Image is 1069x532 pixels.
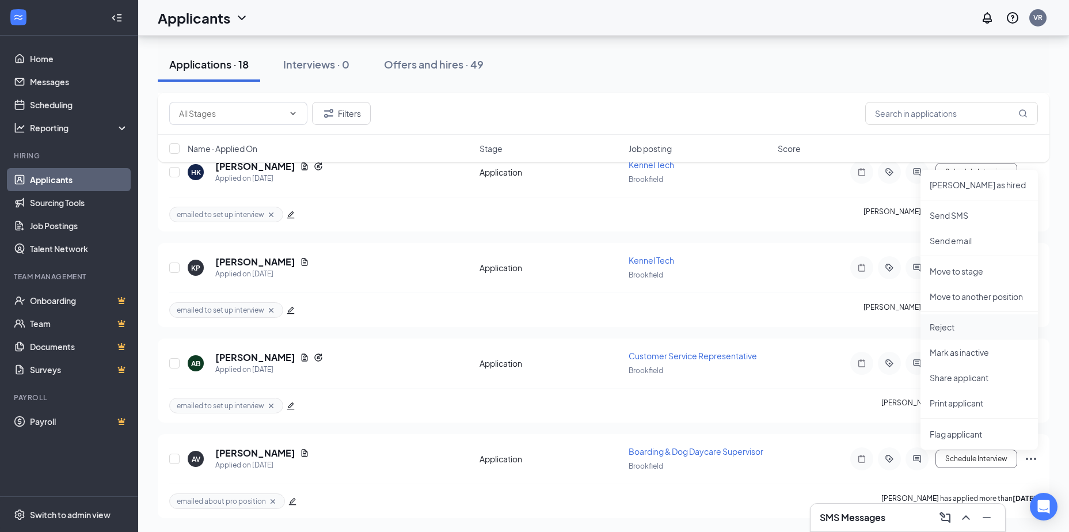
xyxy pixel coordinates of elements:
[30,191,128,214] a: Sourcing Tools
[882,263,896,272] svg: ActiveTag
[30,410,128,433] a: PayrollCrown
[977,508,996,527] button: Minimize
[881,493,1038,509] p: [PERSON_NAME] has applied more than .
[1033,13,1043,22] div: VR
[384,57,484,71] div: Offers and hires · 49
[480,262,622,273] div: Application
[480,453,622,465] div: Application
[980,511,994,525] svg: Minimize
[267,401,276,411] svg: Cross
[287,211,295,219] span: edit
[1006,11,1019,25] svg: QuestionInfo
[30,93,128,116] a: Scheduling
[215,268,309,280] div: Applied on [DATE]
[192,454,200,464] div: AV
[13,12,24,23] svg: WorkstreamLogo
[14,151,126,161] div: Hiring
[179,107,284,120] input: All Stages
[1024,452,1038,466] svg: Ellipses
[629,366,663,375] span: Brookfield
[30,70,128,93] a: Messages
[215,447,295,459] h5: [PERSON_NAME]
[314,353,323,362] svg: Reapply
[30,289,128,312] a: OnboardingCrown
[30,237,128,260] a: Talent Network
[312,102,371,125] button: Filter Filters
[177,496,266,506] span: emailed about pro position
[629,255,674,265] span: Kennel Tech
[14,122,25,134] svg: Analysis
[820,511,885,524] h3: SMS Messages
[855,359,869,368] svg: Note
[910,454,924,463] svg: ActiveChat
[287,402,295,410] span: edit
[1030,493,1057,520] div: Open Intercom Messenger
[30,122,129,134] div: Reporting
[268,497,277,506] svg: Cross
[14,509,25,520] svg: Settings
[30,168,128,191] a: Applicants
[300,353,309,362] svg: Document
[188,143,257,154] span: Name · Applied On
[322,107,336,120] svg: Filter
[629,143,672,154] span: Job posting
[1013,494,1036,503] b: [DATE]
[191,263,200,273] div: KP
[480,143,503,154] span: Stage
[938,511,952,525] svg: ComposeMessage
[936,508,954,527] button: ComposeMessage
[177,305,264,315] span: emailed to set up interview
[30,335,128,358] a: DocumentsCrown
[935,450,1017,468] button: Schedule Interview
[910,359,924,368] svg: ActiveChat
[215,351,295,364] h5: [PERSON_NAME]
[288,497,296,506] span: edit
[177,210,264,219] span: emailed to set up interview
[629,446,763,457] span: Boarding & Dog Daycare Supervisor
[980,11,994,25] svg: Notifications
[158,8,230,28] h1: Applicants
[863,302,1038,318] p: [PERSON_NAME] has applied more than .
[111,12,123,24] svg: Collapse
[287,306,295,314] span: edit
[882,454,896,463] svg: ActiveTag
[235,11,249,25] svg: ChevronDown
[863,207,1038,222] p: [PERSON_NAME] has applied more than .
[215,364,323,375] div: Applied on [DATE]
[855,263,869,272] svg: Note
[215,173,323,184] div: Applied on [DATE]
[14,393,126,402] div: Payroll
[267,210,276,219] svg: Cross
[30,509,111,520] div: Switch to admin view
[480,358,622,369] div: Application
[30,358,128,381] a: SurveysCrown
[865,102,1038,125] input: Search in applications
[881,398,1038,413] p: [PERSON_NAME] has applied more than .
[288,109,298,118] svg: ChevronDown
[215,256,295,268] h5: [PERSON_NAME]
[215,459,309,471] div: Applied on [DATE]
[30,47,128,70] a: Home
[30,214,128,237] a: Job Postings
[14,272,126,282] div: Team Management
[30,312,128,335] a: TeamCrown
[957,508,975,527] button: ChevronUp
[629,462,663,470] span: Brookfield
[191,359,200,368] div: AB
[855,454,869,463] svg: Note
[882,359,896,368] svg: ActiveTag
[629,271,663,279] span: Brookfield
[169,57,249,71] div: Applications · 18
[629,351,757,361] span: Customer Service Representative
[778,143,801,154] span: Score
[629,175,663,184] span: Brookfield
[177,401,264,411] span: emailed to set up interview
[267,306,276,315] svg: Cross
[1018,109,1028,118] svg: MagnifyingGlass
[300,449,309,458] svg: Document
[910,263,924,272] svg: ActiveChat
[283,57,349,71] div: Interviews · 0
[959,511,973,525] svg: ChevronUp
[300,257,309,267] svg: Document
